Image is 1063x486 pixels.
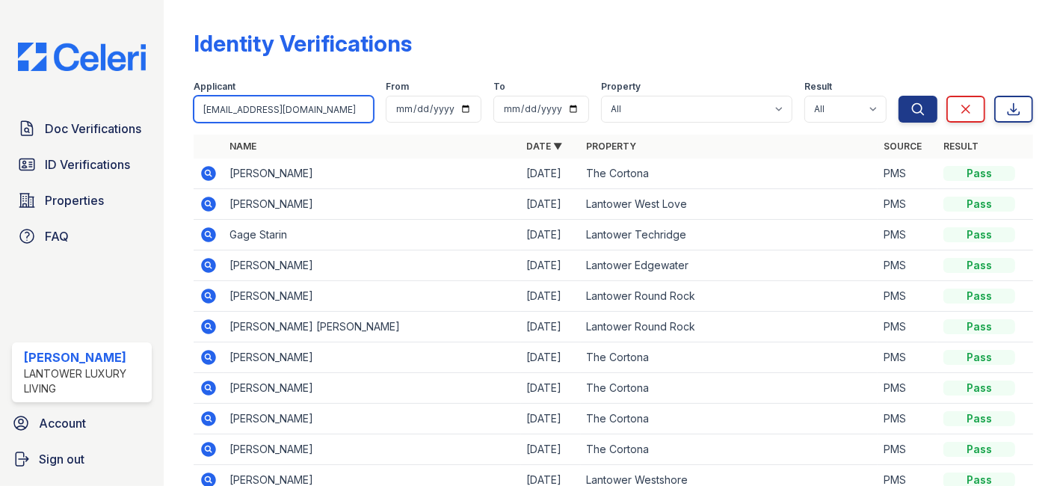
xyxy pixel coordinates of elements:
td: Lantower Techridge [581,220,878,250]
a: Property [587,141,637,152]
td: [PERSON_NAME] [224,342,521,373]
label: To [493,81,505,93]
td: [DATE] [521,404,581,434]
span: Properties [45,191,104,209]
label: Applicant [194,81,235,93]
input: Search by name or phone number [194,96,374,123]
td: Gage Starin [224,220,521,250]
td: [DATE] [521,159,581,189]
td: Lantower Round Rock [581,312,878,342]
td: [DATE] [521,342,581,373]
div: Identity Verifications [194,30,412,57]
div: Pass [943,289,1015,304]
td: PMS [878,342,937,373]
td: PMS [878,281,937,312]
td: [PERSON_NAME] [224,373,521,404]
a: Sign out [6,444,158,474]
td: PMS [878,250,937,281]
td: The Cortona [581,434,878,465]
td: [PERSON_NAME] [224,189,521,220]
td: The Cortona [581,342,878,373]
div: Pass [943,227,1015,242]
div: Pass [943,197,1015,212]
td: Lantower Round Rock [581,281,878,312]
div: [PERSON_NAME] [24,348,146,366]
div: Pass [943,350,1015,365]
td: The Cortona [581,404,878,434]
td: [PERSON_NAME] [224,404,521,434]
span: Sign out [39,450,84,468]
td: [DATE] [521,373,581,404]
td: [DATE] [521,189,581,220]
a: Date ▼ [527,141,563,152]
label: Property [601,81,641,93]
td: PMS [878,189,937,220]
a: Result [943,141,979,152]
td: [PERSON_NAME] [224,434,521,465]
td: [DATE] [521,220,581,250]
td: The Cortona [581,159,878,189]
span: FAQ [45,227,69,245]
div: Lantower Luxury Living [24,366,146,396]
a: ID Verifications [12,150,152,179]
td: PMS [878,220,937,250]
td: Lantower West Love [581,189,878,220]
td: [PERSON_NAME] [PERSON_NAME] [224,312,521,342]
span: ID Verifications [45,156,130,173]
a: Name [229,141,256,152]
div: Pass [943,381,1015,396]
span: Account [39,414,86,432]
td: [DATE] [521,281,581,312]
div: Pass [943,319,1015,334]
td: PMS [878,312,937,342]
label: Result [804,81,832,93]
label: From [386,81,409,93]
span: Doc Verifications [45,120,141,138]
a: FAQ [12,221,152,251]
div: Pass [943,411,1015,426]
td: Lantower Edgewater [581,250,878,281]
td: [DATE] [521,312,581,342]
td: PMS [878,159,937,189]
td: [PERSON_NAME] [224,281,521,312]
a: Account [6,408,158,438]
a: Properties [12,185,152,215]
td: [PERSON_NAME] [224,159,521,189]
td: The Cortona [581,373,878,404]
td: PMS [878,434,937,465]
img: CE_Logo_Blue-a8612792a0a2168367f1c8372b55b34899dd931a85d93a1a3d3e32e68fde9ad4.png [6,43,158,71]
td: [PERSON_NAME] [224,250,521,281]
div: Pass [943,258,1015,273]
div: Pass [943,442,1015,457]
a: Doc Verifications [12,114,152,144]
div: Pass [943,166,1015,181]
a: Source [884,141,922,152]
td: [DATE] [521,434,581,465]
td: PMS [878,373,937,404]
td: PMS [878,404,937,434]
td: [DATE] [521,250,581,281]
